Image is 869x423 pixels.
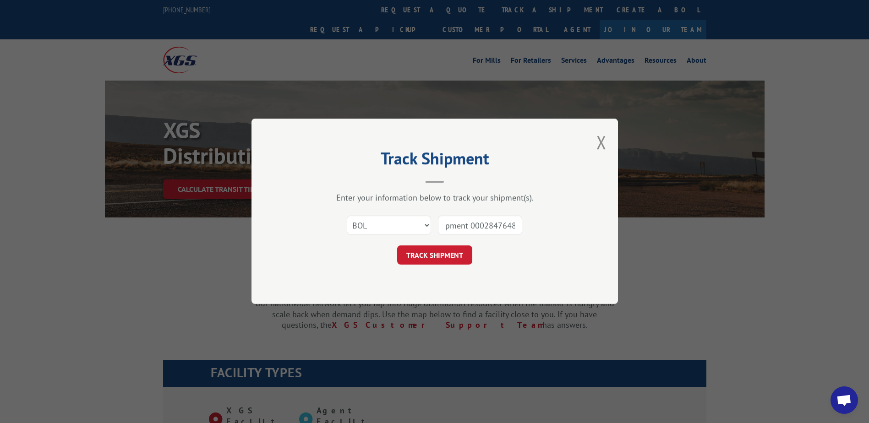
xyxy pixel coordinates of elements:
[438,216,522,235] input: Number(s)
[297,152,572,169] h2: Track Shipment
[596,130,607,154] button: Close modal
[397,246,472,265] button: TRACK SHIPMENT
[297,193,572,203] div: Enter your information below to track your shipment(s).
[831,386,858,414] a: Open chat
